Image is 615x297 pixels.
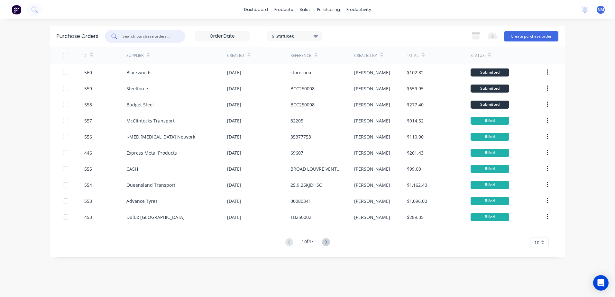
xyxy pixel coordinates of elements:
[290,117,303,124] div: 82205
[354,166,390,172] div: [PERSON_NAME]
[354,85,390,92] div: [PERSON_NAME]
[84,101,92,108] div: 558
[126,69,151,76] div: Blackwoods
[407,166,421,172] div: $99.00
[84,214,92,221] div: 453
[227,149,241,156] div: [DATE]
[272,32,318,39] div: 5 Statuses
[407,133,424,140] div: $110.00
[84,182,92,188] div: 554
[122,33,175,40] input: Search purchase orders...
[126,85,148,92] div: Steelforce
[407,149,424,156] div: $201.43
[354,149,390,156] div: [PERSON_NAME]
[471,149,509,157] div: Billed
[598,7,604,13] span: NM
[84,133,92,140] div: 556
[354,53,377,59] div: Created By
[126,101,154,108] div: Budget Steel
[227,133,241,140] div: [DATE]
[290,198,311,204] div: 00080341
[593,275,609,291] div: Open Intercom Messenger
[290,85,315,92] div: BCC250008
[84,117,92,124] div: 557
[407,53,418,59] div: Total
[534,239,539,246] span: 10
[471,213,509,221] div: Billed
[84,69,92,76] div: 560
[302,238,314,247] div: 1 of 47
[227,166,241,172] div: [DATE]
[227,198,241,204] div: [DATE]
[296,5,314,14] div: sales
[471,197,509,205] div: Billed
[84,85,92,92] div: 559
[126,133,195,140] div: I-MED [MEDICAL_DATA] Network
[407,85,424,92] div: $659.95
[227,85,241,92] div: [DATE]
[314,5,343,14] div: purchasing
[290,69,313,76] div: storeroom
[354,214,390,221] div: [PERSON_NAME]
[471,117,509,125] div: Billed
[290,182,322,188] div: 25.9.25KJDHSC
[271,5,296,14] div: products
[84,149,92,156] div: 446
[126,149,177,156] div: Express Metal Products
[126,53,143,59] div: Supplier
[504,31,558,41] button: Create purchase order
[290,149,303,156] div: 69607
[354,198,390,204] div: [PERSON_NAME]
[343,5,374,14] div: productivity
[126,182,175,188] div: Queensland Transport
[407,101,424,108] div: $277.40
[471,53,485,59] div: Status
[354,117,390,124] div: [PERSON_NAME]
[84,166,92,172] div: 555
[227,214,241,221] div: [DATE]
[126,214,185,221] div: Dulux [GEOGRAPHIC_DATA]
[227,69,241,76] div: [DATE]
[290,133,311,140] div: 35377753
[290,53,311,59] div: Reference
[407,198,427,204] div: $1,096.00
[84,53,87,59] div: #
[471,101,509,109] div: Submitted
[290,101,315,108] div: BCC250008
[471,181,509,189] div: Billed
[354,133,390,140] div: [PERSON_NAME]
[407,117,424,124] div: $914.52
[354,101,390,108] div: [PERSON_NAME]
[227,101,241,108] div: [DATE]
[227,182,241,188] div: [DATE]
[407,214,424,221] div: $289.35
[227,53,244,59] div: Created
[12,5,21,14] img: Factory
[471,85,509,93] div: Submitted
[290,214,311,221] div: TB250002
[241,5,271,14] a: dashboard
[84,198,92,204] div: 553
[354,182,390,188] div: [PERSON_NAME]
[126,198,158,204] div: Advance Tyres
[227,117,241,124] div: [DATE]
[407,69,424,76] div: $102.82
[471,68,509,76] div: Submitted
[471,165,509,173] div: Billed
[471,133,509,141] div: Billed
[407,182,427,188] div: $1,162.40
[354,69,390,76] div: [PERSON_NAME]
[126,166,138,172] div: CASH
[126,117,175,124] div: McClintocks Transport
[195,32,249,41] input: Order Date
[290,166,341,172] div: BROAD LOUVRE VENT 00354
[57,32,98,40] div: Purchase Orders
